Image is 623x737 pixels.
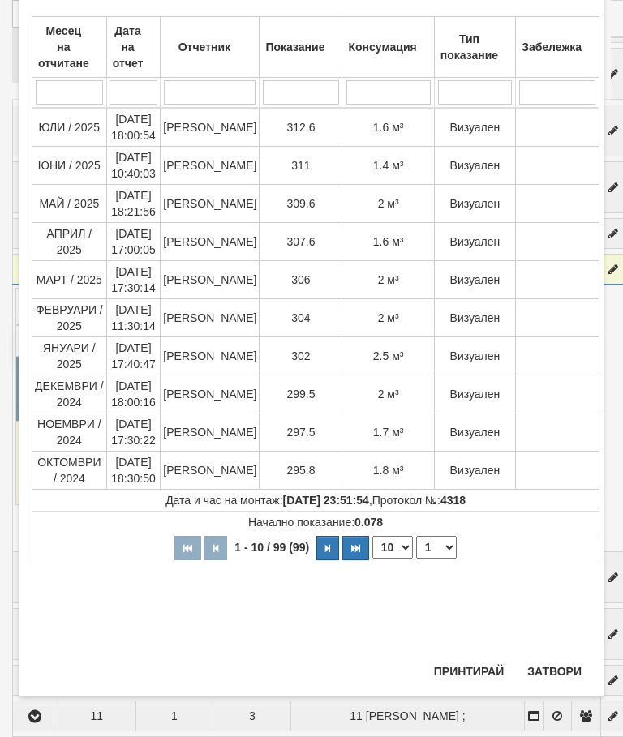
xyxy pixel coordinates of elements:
td: НОЕМВРИ / 2024 [32,413,107,451]
span: 307.6 [286,235,315,248]
th: Консумация: No sort applied, activate to apply an ascending sort [342,16,434,77]
span: Дата и час на монтаж: [165,494,369,507]
b: Дата на отчет [113,24,144,70]
td: , [32,489,599,511]
span: 309.6 [286,197,315,210]
td: ЮЛИ / 2025 [32,108,107,147]
b: Показание [265,41,324,54]
th: Отчетник: No sort applied, activate to apply an ascending sort [161,16,260,77]
th: Тип показание: No sort applied, activate to apply an ascending sort [434,16,515,77]
td: [DATE] 11:30:14 [106,298,161,336]
span: Начално показание: [248,516,383,529]
td: Визуален [434,336,515,375]
td: ФЕВРУАРИ / 2025 [32,298,107,336]
td: Визуален [434,260,515,298]
td: [DATE] 18:21:56 [106,184,161,222]
td: [PERSON_NAME] [161,260,260,298]
b: Отчетник [178,41,230,54]
button: Последна страница [342,536,369,560]
td: [PERSON_NAME] [161,146,260,184]
td: [DATE] 18:30:50 [106,451,161,489]
span: Протокол №: [372,494,466,507]
span: 1.6 м³ [373,235,404,248]
select: Брой редове на страница [372,536,413,559]
span: 1 - 10 / 99 (99) [230,541,313,554]
span: 2 м³ [378,197,399,210]
td: Визуален [434,375,515,413]
td: [PERSON_NAME] [161,451,260,489]
button: Следваща страница [316,536,339,560]
td: [PERSON_NAME] [161,413,260,451]
span: 302 [291,349,310,362]
span: 311 [291,159,310,172]
button: Затвори [518,658,591,684]
td: АПРИЛ / 2025 [32,222,107,260]
b: Тип показание [440,32,498,62]
td: [PERSON_NAME] [161,298,260,336]
td: [PERSON_NAME] [161,336,260,375]
td: [PERSON_NAME] [161,108,260,147]
th: Дата на отчет: No sort applied, activate to apply an ascending sort [106,16,161,77]
b: Месец на отчитане [38,24,89,70]
b: Консумация [348,41,416,54]
span: 312.6 [286,121,315,134]
select: Страница номер [416,536,457,559]
th: Месец на отчитане: No sort applied, activate to apply an ascending sort [32,16,107,77]
button: Предишна страница [204,536,227,560]
span: 2 м³ [378,273,399,286]
td: Визуален [434,413,515,451]
span: 297.5 [286,426,315,439]
strong: 0.078 [354,516,383,529]
td: [DATE] 17:00:05 [106,222,161,260]
span: 2 м³ [378,388,399,401]
button: Първа страница [174,536,201,560]
td: Визуален [434,146,515,184]
td: Визуален [434,108,515,147]
td: Визуален [434,298,515,336]
span: 1.6 м³ [373,121,404,134]
td: [DATE] 17:40:47 [106,336,161,375]
b: Забележка [522,41,582,54]
td: МАЙ / 2025 [32,184,107,222]
td: ЮНИ / 2025 [32,146,107,184]
span: 2.5 м³ [373,349,404,362]
td: Визуален [434,222,515,260]
span: 1.4 м³ [373,159,404,172]
td: [PERSON_NAME] [161,184,260,222]
th: Показание: No sort applied, activate to apply an ascending sort [260,16,342,77]
button: Принтирай [424,658,513,684]
td: [DATE] 18:00:16 [106,375,161,413]
td: [PERSON_NAME] [161,375,260,413]
td: ОКТОМВРИ / 2024 [32,451,107,489]
strong: [DATE] 23:51:54 [283,494,369,507]
span: 1.8 м³ [373,464,404,477]
span: 2 м³ [378,311,399,324]
td: [DATE] 10:40:03 [106,146,161,184]
th: Забележка: No sort applied, activate to apply an ascending sort [516,16,599,77]
span: 304 [291,311,310,324]
span: 306 [291,273,310,286]
td: Визуален [434,451,515,489]
td: Визуален [434,184,515,222]
td: ЯНУАРИ / 2025 [32,336,107,375]
span: 295.8 [286,464,315,477]
td: [DATE] 17:30:14 [106,260,161,298]
td: ДЕКЕМВРИ / 2024 [32,375,107,413]
span: 1.7 м³ [373,426,404,439]
td: [DATE] 18:00:54 [106,108,161,147]
td: МАРТ / 2025 [32,260,107,298]
td: [PERSON_NAME] [161,222,260,260]
strong: 4318 [440,494,466,507]
td: [DATE] 17:30:22 [106,413,161,451]
span: 299.5 [286,388,315,401]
